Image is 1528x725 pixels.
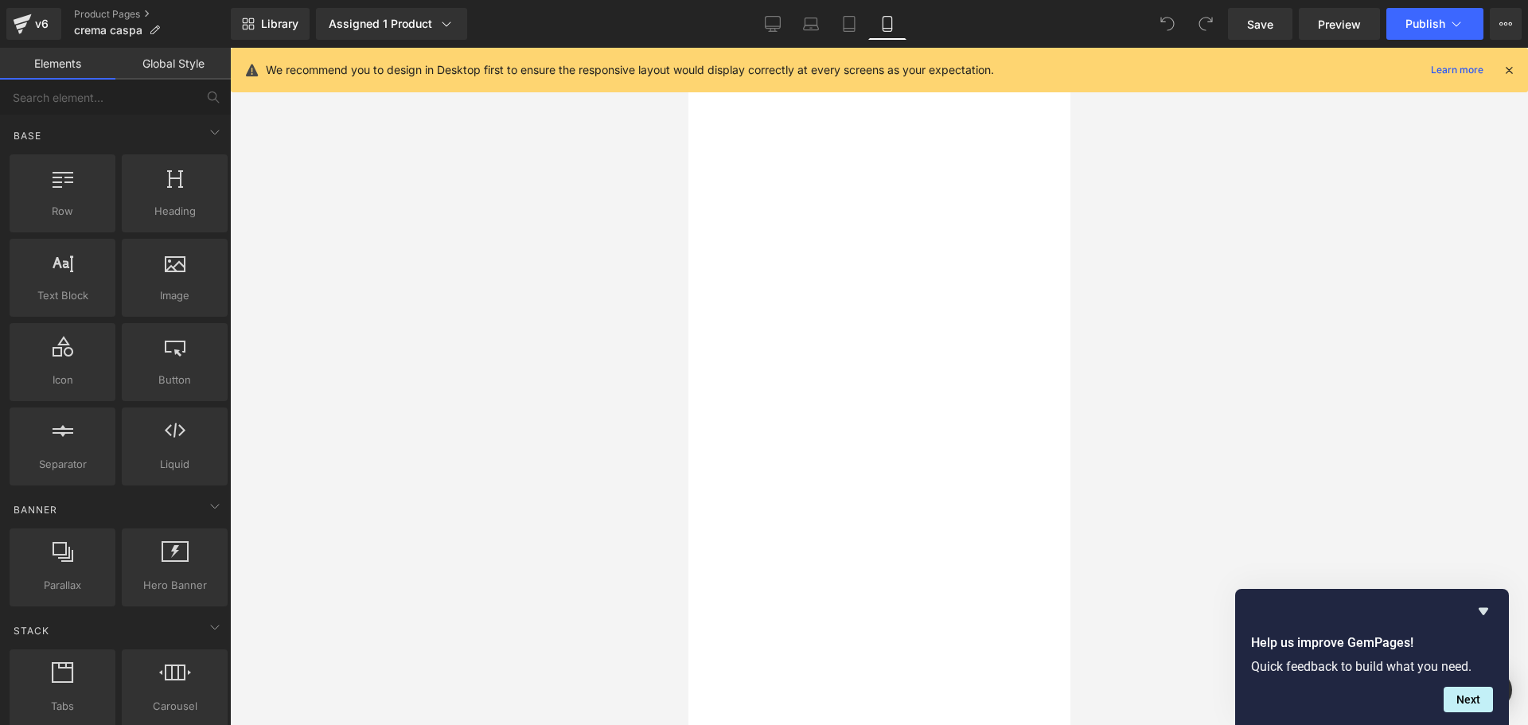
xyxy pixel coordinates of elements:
[127,456,223,473] span: Liquid
[1405,18,1445,30] span: Publish
[1247,16,1273,33] span: Save
[1251,633,1493,653] h2: Help us improve GemPages!
[14,287,111,304] span: Text Block
[1251,659,1493,674] p: Quick feedback to build what you need.
[127,203,223,220] span: Heading
[754,8,792,40] a: Desktop
[1318,16,1361,33] span: Preview
[12,128,43,143] span: Base
[1251,602,1493,712] div: Help us improve GemPages!
[32,14,52,34] div: v6
[115,48,231,80] a: Global Style
[1474,602,1493,621] button: Hide survey
[1152,8,1183,40] button: Undo
[12,502,59,517] span: Banner
[1386,8,1483,40] button: Publish
[868,8,906,40] a: Mobile
[329,16,454,32] div: Assigned 1 Product
[127,698,223,715] span: Carousel
[830,8,868,40] a: Tablet
[266,61,994,79] p: We recommend you to design in Desktop first to ensure the responsive layout would display correct...
[14,456,111,473] span: Separator
[14,203,111,220] span: Row
[6,8,61,40] a: v6
[127,372,223,388] span: Button
[14,372,111,388] span: Icon
[792,8,830,40] a: Laptop
[12,623,51,638] span: Stack
[127,287,223,304] span: Image
[74,24,142,37] span: crema caspa
[127,577,223,594] span: Hero Banner
[1425,60,1490,80] a: Learn more
[14,577,111,594] span: Parallax
[1490,8,1522,40] button: More
[14,698,111,715] span: Tabs
[261,17,298,31] span: Library
[1190,8,1222,40] button: Redo
[74,8,231,21] a: Product Pages
[1444,687,1493,712] button: Next question
[231,8,310,40] a: New Library
[1299,8,1380,40] a: Preview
